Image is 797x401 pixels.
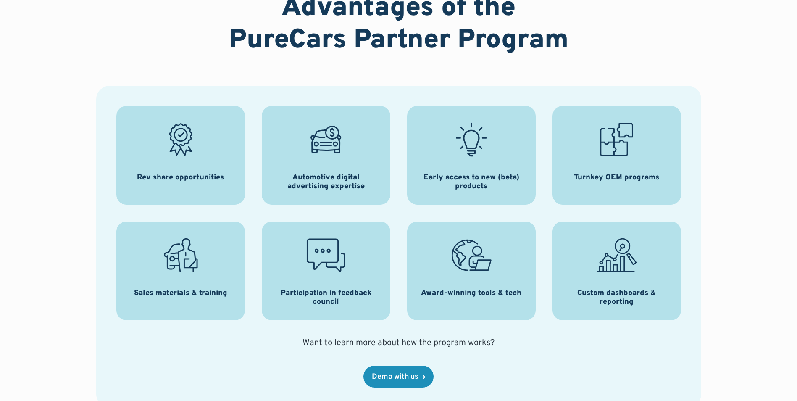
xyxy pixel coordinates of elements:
div: Demo with us [372,373,418,381]
h3: Turnkey OEM programs [574,173,659,182]
h3: Rev share opportunities [137,173,224,182]
a: Demo with us [363,366,434,388]
h3: Sales materials & training [134,289,227,298]
div: Want to learn more about how the program works? [302,337,495,349]
h3: Custom dashboards & reporting [563,289,671,307]
h3: Award-winning tools & tech [421,289,521,298]
h3: Early access to new (beta) products [417,173,526,191]
h3: Automotive digital advertising expertise [272,173,380,191]
h3: Participation in feedback council [272,289,380,307]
